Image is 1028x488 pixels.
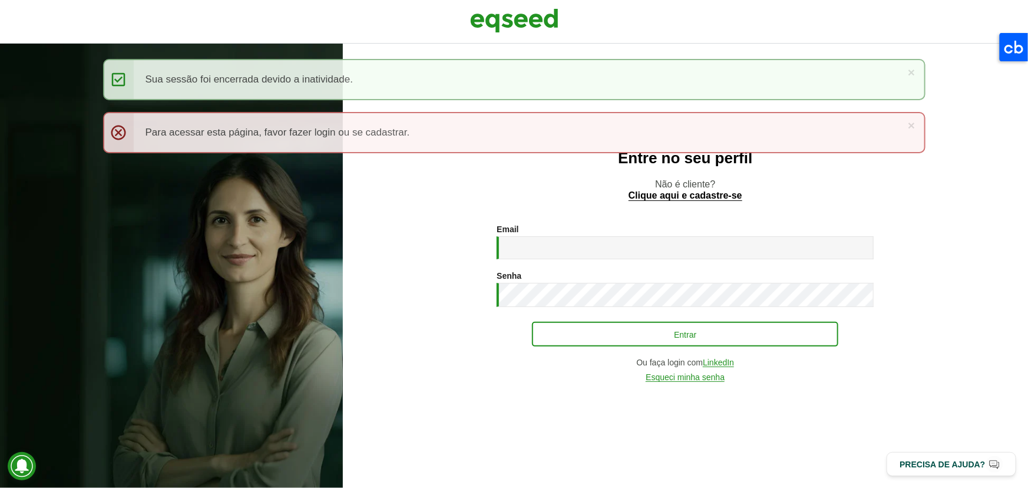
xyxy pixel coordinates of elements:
[497,358,874,367] div: Ou faça login com
[103,59,925,100] div: Sua sessão foi encerrada devido a inatividade.
[497,225,518,233] label: Email
[646,373,725,382] a: Esqueci minha senha
[703,358,734,367] a: LinkedIn
[908,66,915,78] a: ×
[532,322,838,347] button: Entrar
[497,272,521,280] label: Senha
[470,6,558,35] img: EqSeed Logo
[366,179,1004,201] p: Não é cliente?
[366,150,1004,167] h2: Entre no seu perfil
[103,112,925,153] div: Para acessar esta página, favor fazer login ou se cadastrar.
[629,191,742,201] a: Clique aqui e cadastre-se
[908,119,915,131] a: ×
